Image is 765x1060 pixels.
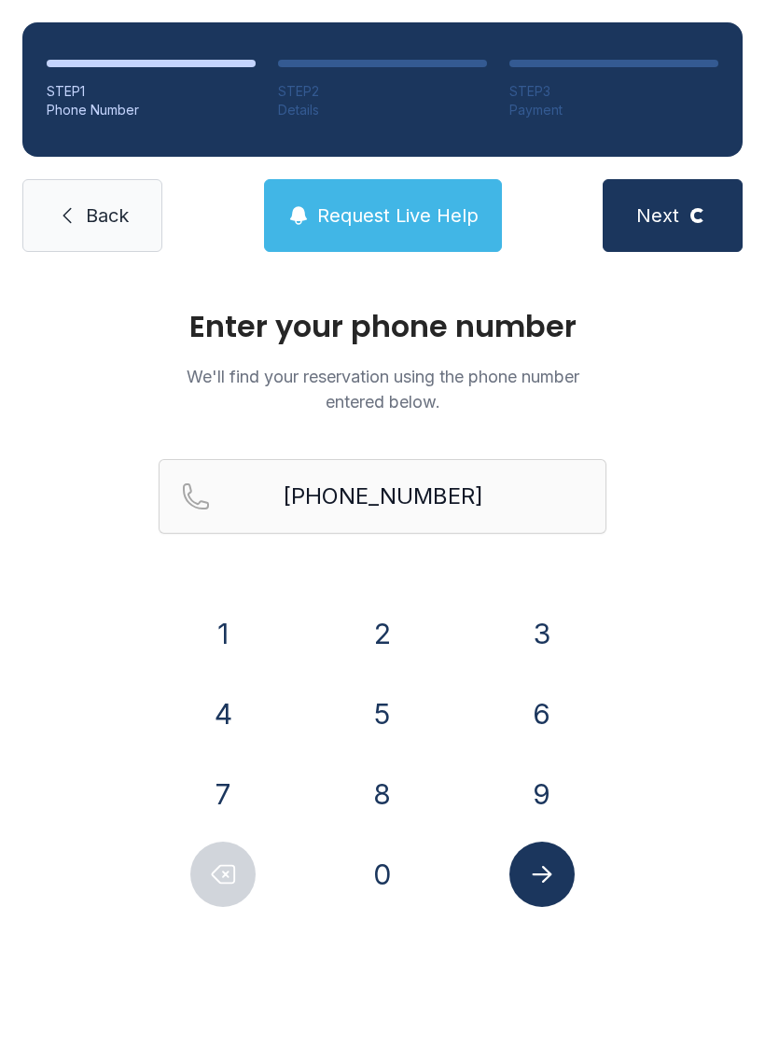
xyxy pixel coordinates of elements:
[47,82,256,101] div: STEP 1
[317,202,479,229] span: Request Live Help
[86,202,129,229] span: Back
[159,459,606,534] input: Reservation phone number
[278,82,487,101] div: STEP 2
[159,364,606,414] p: We'll find your reservation using the phone number entered below.
[509,681,575,746] button: 6
[278,101,487,119] div: Details
[159,312,606,342] h1: Enter your phone number
[350,681,415,746] button: 5
[509,101,718,119] div: Payment
[509,601,575,666] button: 3
[350,761,415,827] button: 8
[350,601,415,666] button: 2
[190,601,256,666] button: 1
[509,82,718,101] div: STEP 3
[190,761,256,827] button: 7
[350,842,415,907] button: 0
[47,101,256,119] div: Phone Number
[509,761,575,827] button: 9
[509,842,575,907] button: Submit lookup form
[636,202,679,229] span: Next
[190,842,256,907] button: Delete number
[190,681,256,746] button: 4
